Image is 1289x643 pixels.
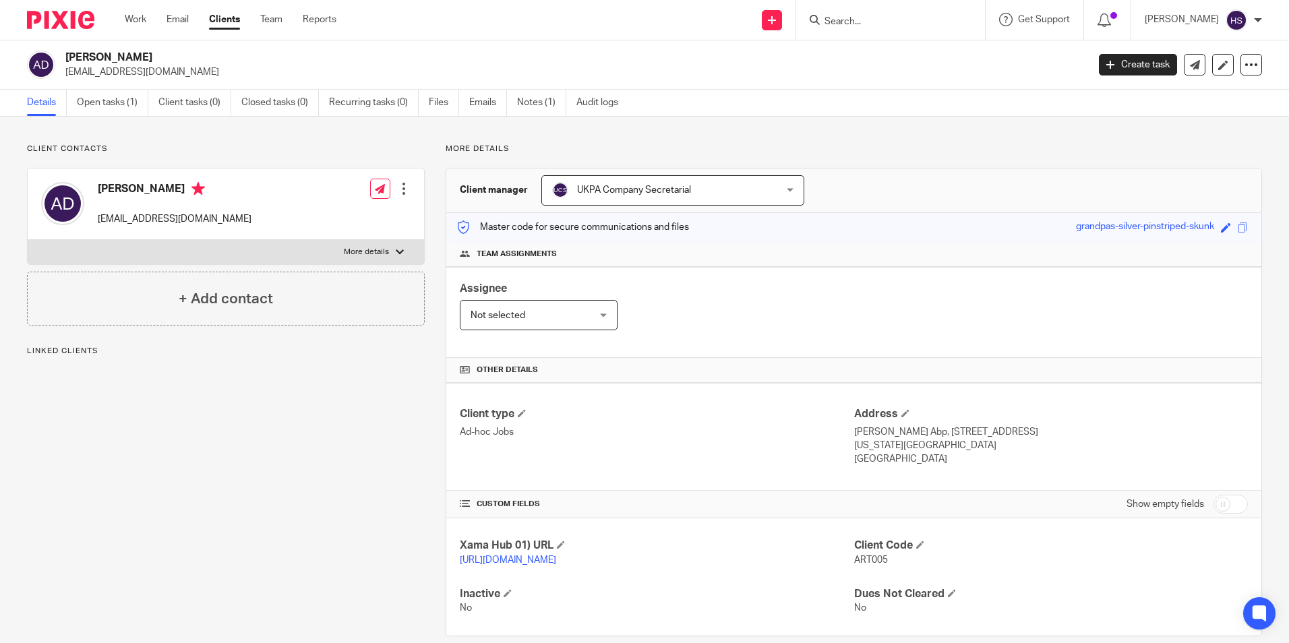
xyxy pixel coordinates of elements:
img: svg%3E [1226,9,1247,31]
h2: [PERSON_NAME] [65,51,876,65]
p: [EMAIL_ADDRESS][DOMAIN_NAME] [65,65,1079,79]
p: [EMAIL_ADDRESS][DOMAIN_NAME] [98,212,251,226]
a: Team [260,13,282,26]
a: Audit logs [576,90,628,116]
h4: + Add contact [179,288,273,309]
p: [PERSON_NAME] Abp, [STREET_ADDRESS] [854,425,1248,439]
h4: Inactive [460,587,853,601]
a: Work [125,13,146,26]
span: Get Support [1018,15,1070,24]
a: Details [27,90,67,116]
h4: Client Code [854,539,1248,553]
span: Not selected [471,311,525,320]
span: Team assignments [477,249,557,259]
a: Emails [469,90,507,116]
img: Pixie [27,11,94,29]
div: grandpas-silver-pinstriped-skunk [1076,220,1214,235]
a: Client tasks (0) [158,90,231,116]
h4: Xama Hub 01) URL [460,539,853,553]
span: No [460,603,472,613]
i: Primary [191,182,205,195]
p: Linked clients [27,346,425,357]
p: Ad-hoc Jobs [460,425,853,439]
img: svg%3E [552,182,568,198]
span: Other details [477,365,538,375]
h4: Dues Not Cleared [854,587,1248,601]
a: Recurring tasks (0) [329,90,419,116]
p: Client contacts [27,144,425,154]
p: [US_STATE][GEOGRAPHIC_DATA] [854,439,1248,452]
label: Show empty fields [1127,497,1204,511]
span: No [854,603,866,613]
h4: CUSTOM FIELDS [460,499,853,510]
p: [GEOGRAPHIC_DATA] [854,452,1248,466]
h4: [PERSON_NAME] [98,182,251,199]
a: Clients [209,13,240,26]
a: Closed tasks (0) [241,90,319,116]
a: Notes (1) [517,90,566,116]
h4: Client type [460,407,853,421]
a: Reports [303,13,336,26]
span: Assignee [460,283,507,294]
h3: Client manager [460,183,528,197]
p: More details [446,144,1262,154]
span: UKPA Company Secretarial [577,185,691,195]
img: svg%3E [27,51,55,79]
a: [URL][DOMAIN_NAME] [460,555,556,565]
input: Search [823,16,945,28]
h4: Address [854,407,1248,421]
a: Email [167,13,189,26]
img: svg%3E [41,182,84,225]
a: Open tasks (1) [77,90,148,116]
p: Master code for secure communications and files [456,220,689,234]
span: ART005 [854,555,888,565]
a: Files [429,90,459,116]
a: Create task [1099,54,1177,75]
p: [PERSON_NAME] [1145,13,1219,26]
p: More details [344,247,389,257]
